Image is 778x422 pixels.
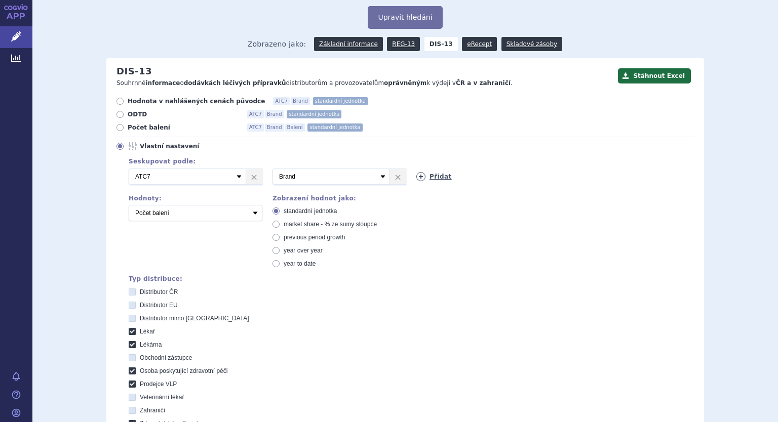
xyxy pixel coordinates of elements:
[128,123,239,132] span: Počet balení
[140,394,184,401] span: Veterinární lékař
[416,172,452,181] a: Přidat
[140,302,178,309] span: Distributor EU
[368,6,442,29] button: Upravit hledání
[246,169,262,184] a: ×
[456,79,511,87] strong: ČR a v zahraničí
[140,367,227,374] span: Osoba poskytující zdravotní péči
[184,79,286,87] strong: dodávkách léčivých přípravků
[273,97,290,105] span: ATC7
[140,407,165,414] span: Zahraničí
[387,37,420,51] a: REG-13
[128,97,265,105] span: Hodnota v nahlášených cenách původce
[307,123,362,132] span: standardní jednotka
[314,37,383,51] a: Základní informace
[140,142,251,150] span: Vlastní nastavení
[284,260,316,267] span: year to date
[140,354,192,361] span: Obchodní zástupce
[248,37,306,51] span: Zobrazeno jako:
[116,66,152,77] h2: DIS-13
[129,275,694,282] div: Typ distribuce:
[284,207,337,215] span: standardní jednotka
[285,123,305,132] span: Balení
[265,110,284,118] span: Brand
[140,315,249,322] span: Distributor mimo [GEOGRAPHIC_DATA]
[462,37,497,51] a: eRecept
[284,234,345,241] span: previous period growth
[501,37,562,51] a: Skladové zásoby
[384,79,426,87] strong: oprávněným
[140,381,177,388] span: Prodejce VLP
[273,195,406,202] div: Zobrazení hodnot jako:
[265,123,284,132] span: Brand
[291,97,310,105] span: Brand
[247,123,264,132] span: ATC7
[119,168,694,185] div: 2
[116,79,613,88] p: Souhrnné o distributorům a provozovatelům k výdeji v .
[129,195,262,202] div: Hodnoty:
[140,328,155,335] span: Lékař
[313,97,368,105] span: standardní jednotka
[247,110,264,118] span: ATC7
[284,221,377,228] span: market share - % ze sumy sloupce
[390,169,406,184] a: ×
[140,341,162,348] span: Lékárna
[284,247,323,254] span: year over year
[119,158,694,165] div: Seskupovat podle:
[146,79,180,87] strong: informace
[618,68,691,83] button: Stáhnout Excel
[128,110,239,118] span: ODTD
[140,288,178,296] span: Distributor ČR
[424,37,458,51] strong: DIS-13
[287,110,341,118] span: standardní jednotka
